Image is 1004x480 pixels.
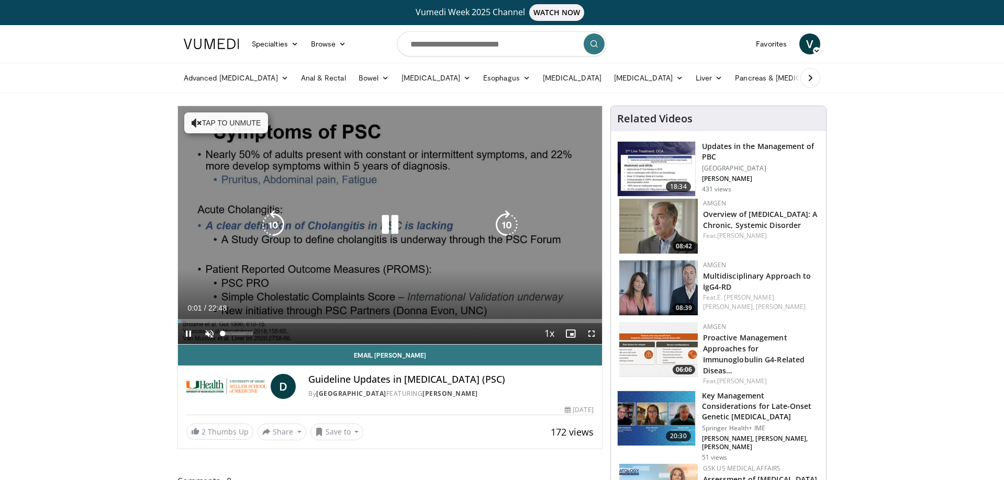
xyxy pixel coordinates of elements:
p: 51 views [702,453,728,462]
video-js: Video Player [178,106,602,345]
button: Unmute [199,323,220,344]
button: Share [258,424,306,440]
a: Proactive Management Approaches for Immunoglobulin G4-Related Diseas… [703,333,805,375]
a: V [799,33,820,54]
a: Advanced [MEDICAL_DATA] [177,67,295,88]
span: 0:01 [187,304,202,312]
a: Multidisciplinary Approach to IgG4-RD [703,271,811,292]
a: [PERSON_NAME] [717,376,767,385]
h3: Updates in the Management of PBC [702,141,820,162]
span: 2 [202,427,206,437]
img: 40cb7efb-a405-4d0b-b01f-0267f6ac2b93.png.150x105_q85_crop-smart_upscale.png [619,199,698,254]
p: 431 views [702,185,731,193]
a: [MEDICAL_DATA] [537,67,608,88]
span: 06:06 [673,365,695,374]
a: Pancreas & [MEDICAL_DATA] [729,67,851,88]
p: Springer Health+ IME [702,424,820,432]
a: [PERSON_NAME] [756,302,806,311]
div: Feat. [703,376,818,386]
span: 20:30 [666,431,691,441]
a: [MEDICAL_DATA] [608,67,689,88]
img: 04ce378e-5681-464e-a54a-15375da35326.png.150x105_q85_crop-smart_upscale.png [619,260,698,315]
a: 20:30 Key Management Considerations for Late-Onset Genetic [MEDICAL_DATA] Springer Health+ IME [P... [617,391,820,462]
a: Bowel [352,67,395,88]
img: University of Miami [186,374,266,399]
h4: Guideline Updates in [MEDICAL_DATA] (PSC) [308,374,593,385]
div: By FEATURING [308,389,593,398]
a: 18:34 Updates in the Management of PBC [GEOGRAPHIC_DATA] [PERSON_NAME] 431 views [617,141,820,197]
button: Save to [310,424,364,440]
a: Amgen [703,322,727,331]
button: Pause [178,323,199,344]
a: 08:42 [619,199,698,254]
span: 172 views [551,426,594,438]
span: WATCH NOW [529,4,585,21]
span: 08:39 [673,303,695,313]
a: Anal & Rectal [295,67,352,88]
a: 06:06 [619,322,698,377]
a: E. [PERSON_NAME] [PERSON_NAME], [703,293,774,311]
div: [DATE] [565,405,593,415]
button: Enable picture-in-picture mode [560,323,581,344]
button: Fullscreen [581,323,602,344]
span: 08:42 [673,242,695,251]
a: Esophagus [477,67,537,88]
a: GSK US Medical Affairs [703,464,781,473]
a: Amgen [703,199,727,208]
a: Vumedi Week 2025 ChannelWATCH NOW [185,4,819,21]
div: Volume Level [222,332,252,335]
a: Overview of [MEDICAL_DATA]: A Chronic, Systemic Disorder [703,209,818,230]
p: [GEOGRAPHIC_DATA] [702,164,820,173]
a: Specialties [246,33,305,54]
h3: Key Management Considerations for Late-Onset Genetic [MEDICAL_DATA] [702,391,820,422]
div: Progress Bar [178,319,602,323]
a: Browse [305,33,353,54]
h4: Related Videos [617,112,693,125]
a: [GEOGRAPHIC_DATA] [316,389,386,398]
img: VuMedi Logo [184,39,239,49]
span: 18:34 [666,181,691,192]
a: Email [PERSON_NAME] [178,345,602,365]
input: Search topics, interventions [397,31,607,56]
div: Feat. [703,231,818,241]
div: Feat. [703,293,818,312]
a: Amgen [703,260,727,269]
a: 08:39 [619,260,698,315]
a: D [271,374,296,399]
img: beaec1a9-1a09-4975-8157-4df5edafc3c8.150x105_q85_crop-smart_upscale.jpg [618,391,695,445]
img: 5cf47cf8-5b4c-4c40-a1d9-4c8d132695a9.150x105_q85_crop-smart_upscale.jpg [618,142,695,196]
span: 22:48 [208,304,227,312]
p: [PERSON_NAME], [PERSON_NAME], [PERSON_NAME] [702,435,820,451]
p: [PERSON_NAME] [702,175,820,183]
a: 2 Thumbs Up [186,424,253,440]
a: Favorites [750,33,793,54]
a: Liver [689,67,729,88]
a: [PERSON_NAME] [717,231,767,240]
a: [MEDICAL_DATA] [395,67,477,88]
img: b07e8bac-fd62-4609-bac4-e65b7a485b7c.png.150x105_q85_crop-smart_upscale.png [619,322,698,377]
button: Playback Rate [539,323,560,344]
button: Tap to unmute [184,112,268,133]
span: / [204,304,206,312]
a: [PERSON_NAME] [422,389,478,398]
